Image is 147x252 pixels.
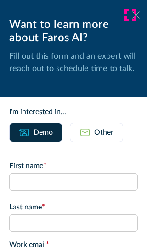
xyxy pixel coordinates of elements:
div: Want to learn more about Faros AI? [9,18,138,45]
p: Fill out this form and an expert will reach out to schedule time to talk. [9,50,138,75]
div: Other [94,127,113,138]
div: Demo [34,127,53,138]
label: Work email [9,239,138,250]
div: I'm interested in... [9,106,138,117]
label: Last name [9,202,138,213]
label: First name [9,160,138,171]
